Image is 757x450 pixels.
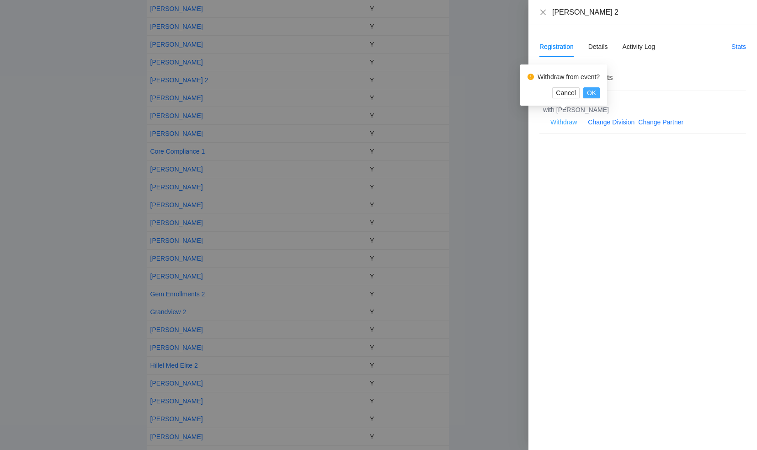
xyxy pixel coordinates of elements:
[556,88,576,98] span: Cancel
[550,117,577,127] span: Withdraw
[543,115,584,129] button: Withdraw
[539,9,547,16] button: Close
[731,43,746,50] a: Stats
[638,118,683,126] a: Change Partner
[588,118,634,126] a: Change Division
[539,9,547,16] span: close
[543,105,733,115] div: with [PERSON_NAME]
[543,95,733,105] div: Doubles
[623,42,656,52] div: Activity Log
[552,87,580,98] button: Cancel
[588,42,608,52] div: Details
[545,64,741,91] div: Registered to Events
[552,7,618,17] div: [PERSON_NAME] 2
[539,42,574,52] div: Registration
[587,88,596,98] span: OK
[583,87,600,98] button: OK
[528,74,534,80] span: exclamation-circle
[538,72,600,82] div: Withdraw from event?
